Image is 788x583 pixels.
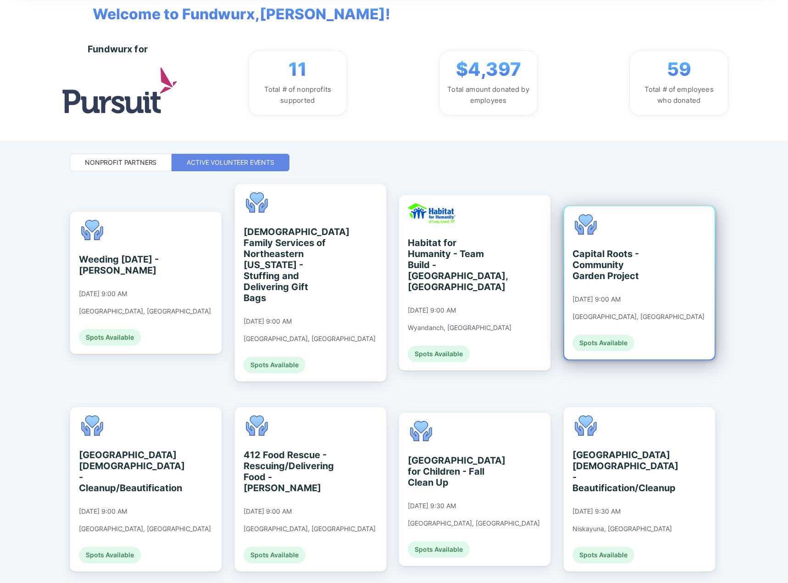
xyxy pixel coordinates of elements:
div: [GEOGRAPHIC_DATA], [GEOGRAPHIC_DATA] [79,307,211,315]
div: Spots Available [408,541,470,558]
div: [GEOGRAPHIC_DATA][DEMOGRAPHIC_DATA] - Beautification/Cleanup [572,449,656,493]
div: Spots Available [572,547,634,563]
span: $4,397 [456,58,521,80]
div: [DATE] 9:30 AM [408,502,456,510]
div: Spots Available [408,346,470,362]
div: Nonprofit Partners [85,158,156,167]
span: 11 [289,58,307,80]
div: Total # of nonprofits supported [256,84,339,106]
span: 59 [667,58,691,80]
div: Active Volunteer Events [187,158,274,167]
div: [GEOGRAPHIC_DATA][DEMOGRAPHIC_DATA] - Cleanup/Beautification [79,449,163,493]
div: [GEOGRAPHIC_DATA], [GEOGRAPHIC_DATA] [572,313,705,321]
div: [DATE] 9:00 AM [79,507,127,516]
div: Spots Available [244,547,305,563]
div: [DATE] 9:30 AM [572,507,621,516]
div: [GEOGRAPHIC_DATA] for Children - Fall Clean Up [408,455,492,488]
img: logo.jpg [62,67,177,113]
div: 412 Food Rescue - Rescuing/Delivering Food - [PERSON_NAME] [244,449,327,493]
div: [GEOGRAPHIC_DATA], [GEOGRAPHIC_DATA] [244,335,376,343]
div: Niskayuna, [GEOGRAPHIC_DATA] [572,525,672,533]
div: Spots Available [572,335,634,351]
div: Capital Roots - Community Garden Project [572,248,656,281]
div: [DATE] 9:00 AM [244,507,292,516]
div: Habitat for Humanity - Team Build - [GEOGRAPHIC_DATA], [GEOGRAPHIC_DATA] [408,237,492,292]
div: [GEOGRAPHIC_DATA], [GEOGRAPHIC_DATA] [408,519,540,527]
div: Fundwurx for [88,44,148,55]
div: [GEOGRAPHIC_DATA], [GEOGRAPHIC_DATA] [244,525,376,533]
div: Weeding [DATE] - [PERSON_NAME] [79,254,163,276]
div: Wyandanch, [GEOGRAPHIC_DATA] [408,324,511,332]
div: [DATE] 9:00 AM [408,306,456,314]
div: [DATE] 9:00 AM [244,317,292,325]
div: Spots Available [79,329,141,346]
div: [GEOGRAPHIC_DATA], [GEOGRAPHIC_DATA] [79,525,211,533]
div: [DEMOGRAPHIC_DATA] Family Services of Northeastern [US_STATE] - Stuffing and Delivering Gift Bags [244,226,327,303]
div: Spots Available [79,547,141,563]
div: Spots Available [244,357,305,373]
div: Total # of employees who donated [637,84,721,106]
div: [DATE] 9:00 AM [79,290,127,298]
div: [DATE] 9:00 AM [572,295,621,303]
div: Total amount donated by employees [447,84,530,106]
